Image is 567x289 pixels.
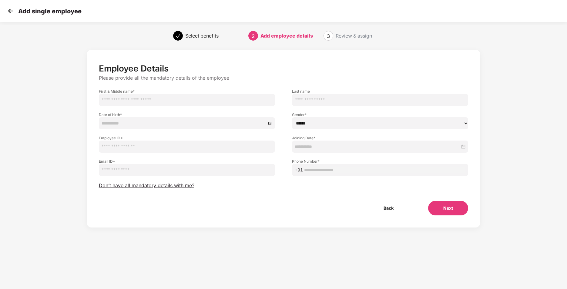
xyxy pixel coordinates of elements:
img: svg+xml;base64,PHN2ZyB4bWxucz0iaHR0cDovL3d3dy53My5vcmcvMjAwMC9zdmciIHdpZHRoPSIzMCIgaGVpZ2h0PSIzMC... [6,6,15,15]
label: Last name [292,89,468,94]
label: Email ID [99,159,275,164]
span: check [176,34,180,38]
div: Review & assign [336,31,372,41]
label: Date of birth [99,112,275,117]
p: Add single employee [18,8,82,15]
span: +91 [295,167,303,173]
span: Don’t have all mandatory details with me? [99,182,194,189]
p: Employee Details [99,63,468,74]
label: Gender [292,112,468,117]
p: Please provide all the mandatory details of the employee [99,75,468,81]
div: Add employee details [260,31,313,41]
button: Next [428,201,468,215]
label: First & Middle name [99,89,275,94]
span: 3 [327,33,330,39]
div: Select benefits [185,31,219,41]
label: Joining Date [292,135,468,141]
label: Employee ID [99,135,275,141]
span: 2 [252,33,255,39]
label: Phone Number [292,159,468,164]
button: Back [368,201,409,215]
